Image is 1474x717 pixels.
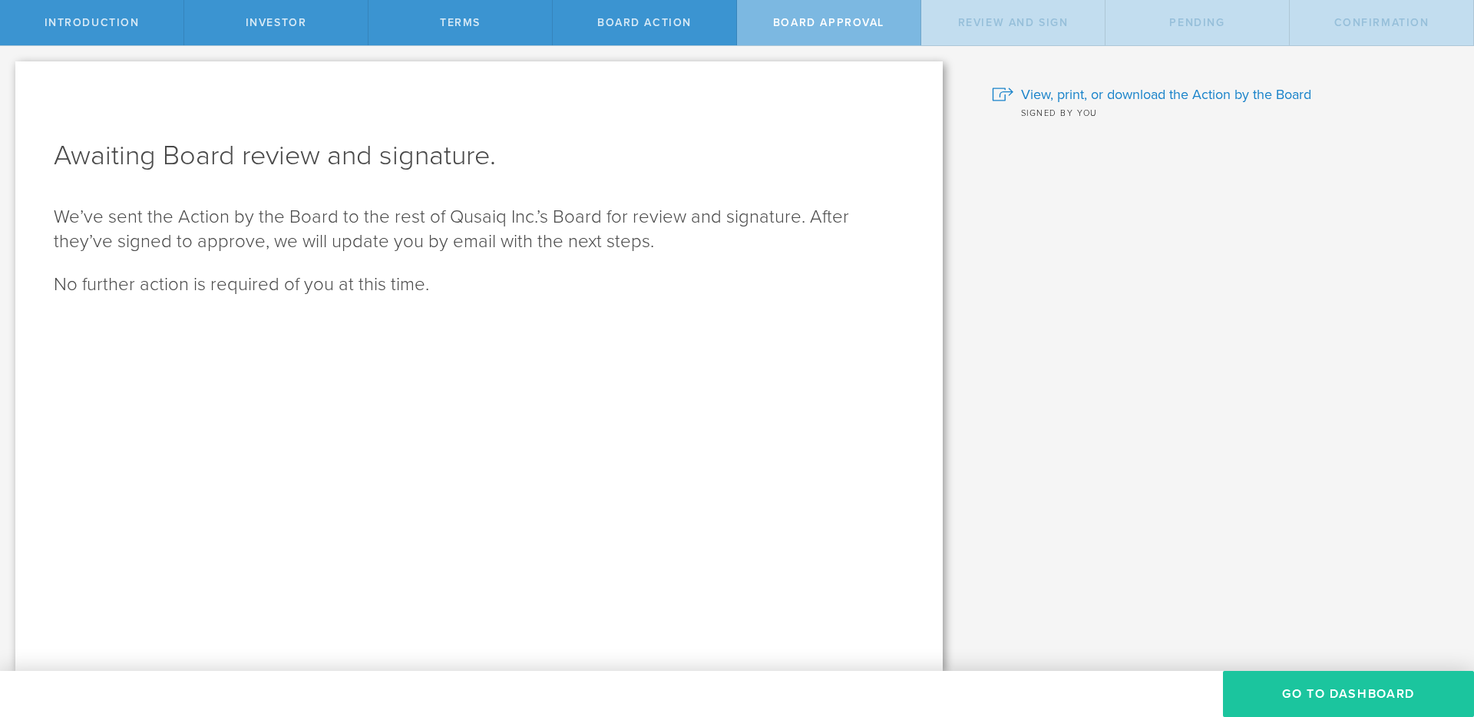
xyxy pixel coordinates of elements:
[54,273,904,297] p: No further action is required of you at this time.
[45,16,140,29] span: Introduction
[1334,16,1429,29] span: Confirmation
[54,137,904,174] h1: Awaiting Board review and signature.
[440,16,481,29] span: terms
[597,16,692,29] span: Board Action
[958,16,1069,29] span: Review and Sign
[246,16,307,29] span: Investor
[773,16,884,29] span: Board Approval
[1223,671,1474,717] button: Go To Dashboard
[992,104,1451,120] div: Signed by you
[1169,16,1224,29] span: Pending
[1021,84,1311,104] span: View, print, or download the Action by the Board
[1397,597,1474,671] iframe: Chat Widget
[54,205,904,254] p: We’ve sent the Action by the Board to the rest of Qusaiq Inc.’s Board for review and signature. A...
